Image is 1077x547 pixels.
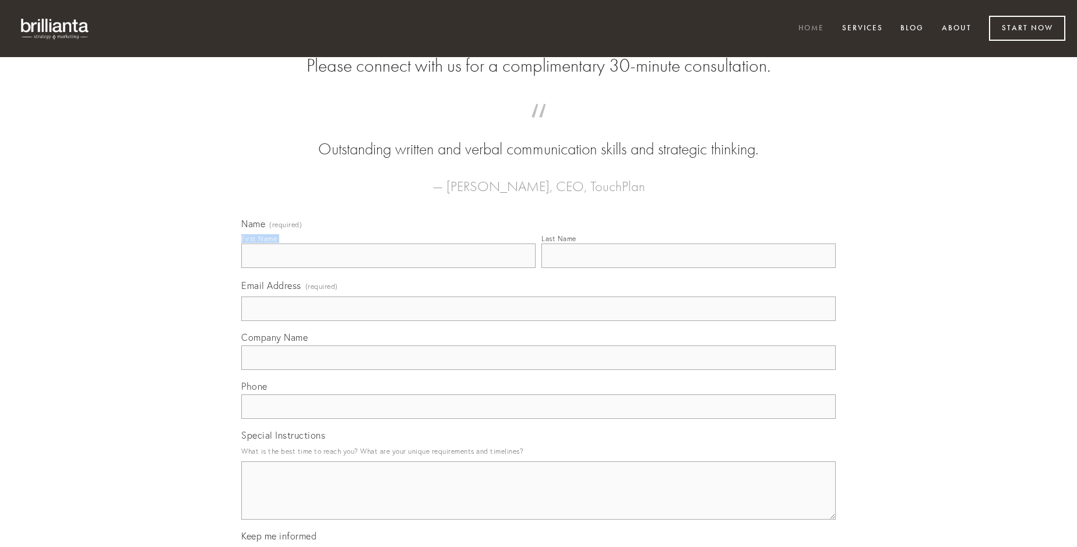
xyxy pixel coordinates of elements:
[260,161,817,198] figcaption: — [PERSON_NAME], CEO, TouchPlan
[241,218,265,230] span: Name
[241,280,301,291] span: Email Address
[260,115,817,161] blockquote: Outstanding written and verbal communication skills and strategic thinking.
[260,115,817,138] span: “
[541,234,576,243] div: Last Name
[893,19,931,38] a: Blog
[241,380,268,392] span: Phone
[989,16,1065,41] a: Start Now
[241,331,308,343] span: Company Name
[791,19,832,38] a: Home
[241,55,836,77] h2: Please connect with us for a complimentary 30-minute consultation.
[241,234,277,243] div: First Name
[241,530,316,542] span: Keep me informed
[835,19,891,38] a: Services
[241,429,325,441] span: Special Instructions
[305,278,338,294] span: (required)
[241,443,836,459] p: What is the best time to reach you? What are your unique requirements and timelines?
[934,19,979,38] a: About
[12,12,99,45] img: brillianta - research, strategy, marketing
[269,221,302,228] span: (required)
